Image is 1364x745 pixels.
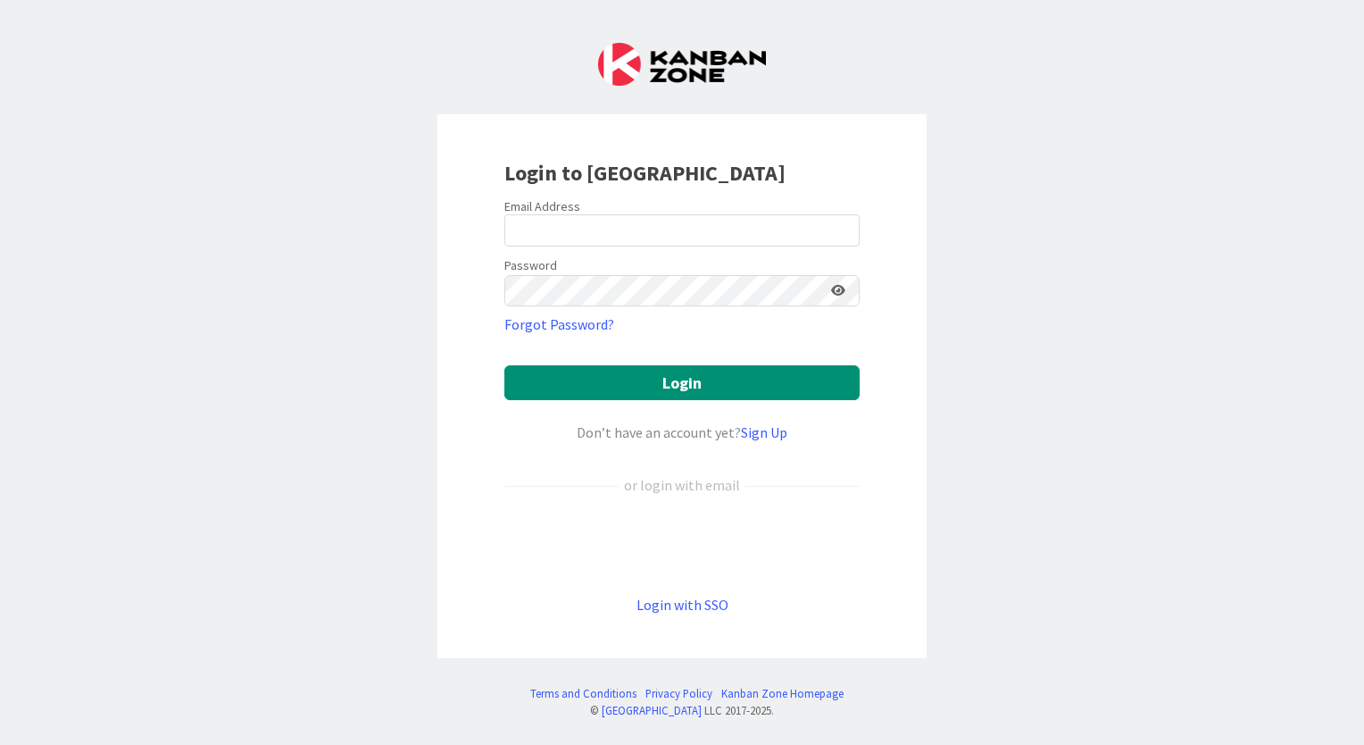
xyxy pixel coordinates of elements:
[598,43,766,86] img: Kanban Zone
[504,365,860,400] button: Login
[620,474,744,496] div: or login with email
[721,685,844,702] a: Kanban Zone Homepage
[495,525,869,565] iframe: Sign in with Google Button
[645,685,712,702] a: Privacy Policy
[504,159,786,187] b: Login to [GEOGRAPHIC_DATA]
[741,423,787,441] a: Sign Up
[504,422,860,443] div: Don’t have an account yet?
[521,702,844,719] div: © LLC 2017- 2025 .
[504,256,557,275] label: Password
[530,685,636,702] a: Terms and Conditions
[636,596,728,614] a: Login with SSO
[504,198,580,214] label: Email Address
[602,703,702,717] a: [GEOGRAPHIC_DATA]
[504,314,614,335] a: Forgot Password?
